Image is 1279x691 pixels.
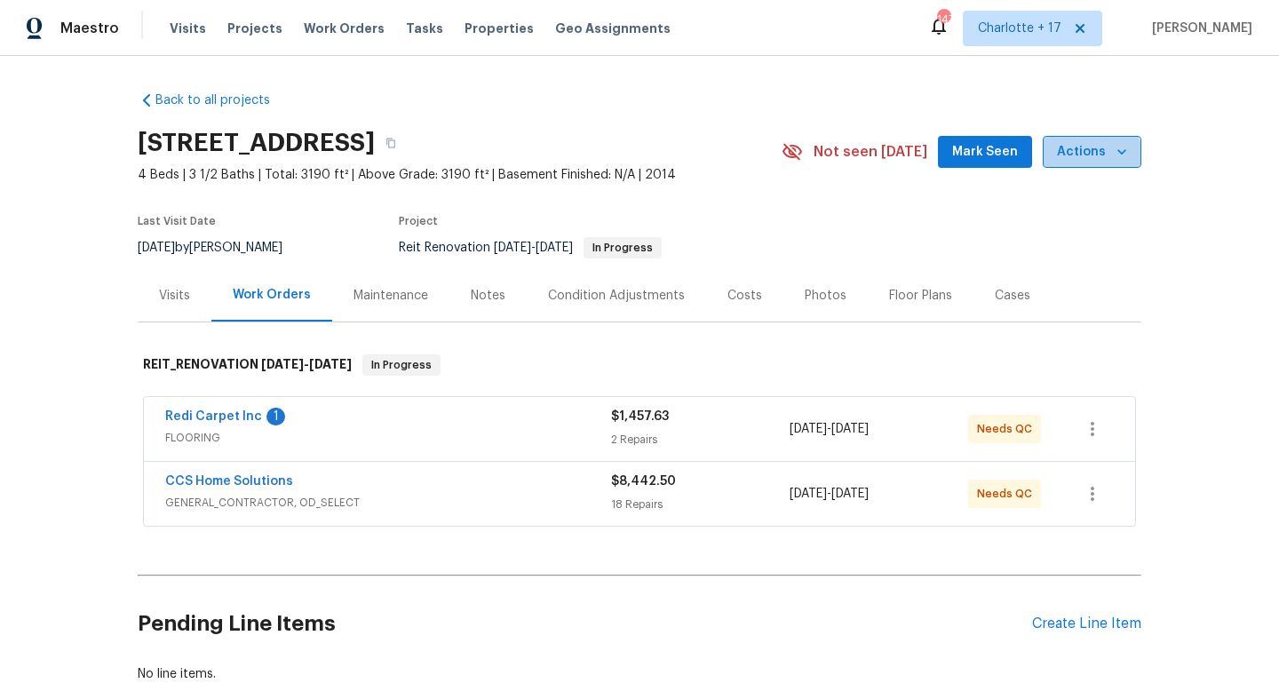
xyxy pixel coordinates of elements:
[170,20,206,37] span: Visits
[1032,616,1141,632] div: Create Line Item
[138,166,782,184] span: 4 Beds | 3 1/2 Baths | Total: 3190 ft² | Above Grade: 3190 ft² | Basement Finished: N/A | 2014
[60,20,119,37] span: Maestro
[138,242,175,254] span: [DATE]
[727,287,762,305] div: Costs
[611,475,676,488] span: $8,442.50
[159,287,190,305] div: Visits
[309,358,352,370] span: [DATE]
[889,287,952,305] div: Floor Plans
[138,665,1141,683] div: No line items.
[138,134,375,152] h2: [STREET_ADDRESS]
[938,136,1032,169] button: Mark Seen
[790,488,827,500] span: [DATE]
[611,431,790,449] div: 2 Repairs
[977,485,1039,503] span: Needs QC
[261,358,304,370] span: [DATE]
[831,423,869,435] span: [DATE]
[611,496,790,513] div: 18 Repairs
[978,20,1061,37] span: Charlotte + 17
[165,494,611,512] span: GENERAL_CONTRACTOR, OD_SELECT
[611,410,669,423] span: $1,457.63
[790,423,827,435] span: [DATE]
[138,216,216,226] span: Last Visit Date
[399,242,662,254] span: Reit Renovation
[494,242,573,254] span: -
[548,287,685,305] div: Condition Adjustments
[165,410,262,423] a: Redi Carpet Inc
[165,475,293,488] a: CCS Home Solutions
[227,20,282,37] span: Projects
[790,485,869,503] span: -
[143,354,352,376] h6: REIT_RENOVATION
[138,583,1032,665] h2: Pending Line Items
[165,429,611,447] span: FLOORING
[406,22,443,35] span: Tasks
[937,11,949,28] div: 147
[138,237,304,258] div: by [PERSON_NAME]
[375,127,407,159] button: Copy Address
[585,242,660,253] span: In Progress
[138,91,308,109] a: Back to all projects
[831,488,869,500] span: [DATE]
[536,242,573,254] span: [DATE]
[494,242,531,254] span: [DATE]
[977,420,1039,438] span: Needs QC
[364,356,439,374] span: In Progress
[814,143,927,161] span: Not seen [DATE]
[471,287,505,305] div: Notes
[1145,20,1252,37] span: [PERSON_NAME]
[995,287,1030,305] div: Cases
[1043,136,1141,169] button: Actions
[465,20,534,37] span: Properties
[805,287,846,305] div: Photos
[261,358,352,370] span: -
[399,216,438,226] span: Project
[266,408,285,425] div: 1
[233,286,311,304] div: Work Orders
[1057,141,1127,163] span: Actions
[952,141,1018,163] span: Mark Seen
[138,337,1141,393] div: REIT_RENOVATION [DATE]-[DATE]In Progress
[354,287,428,305] div: Maintenance
[555,20,671,37] span: Geo Assignments
[304,20,385,37] span: Work Orders
[790,420,869,438] span: -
